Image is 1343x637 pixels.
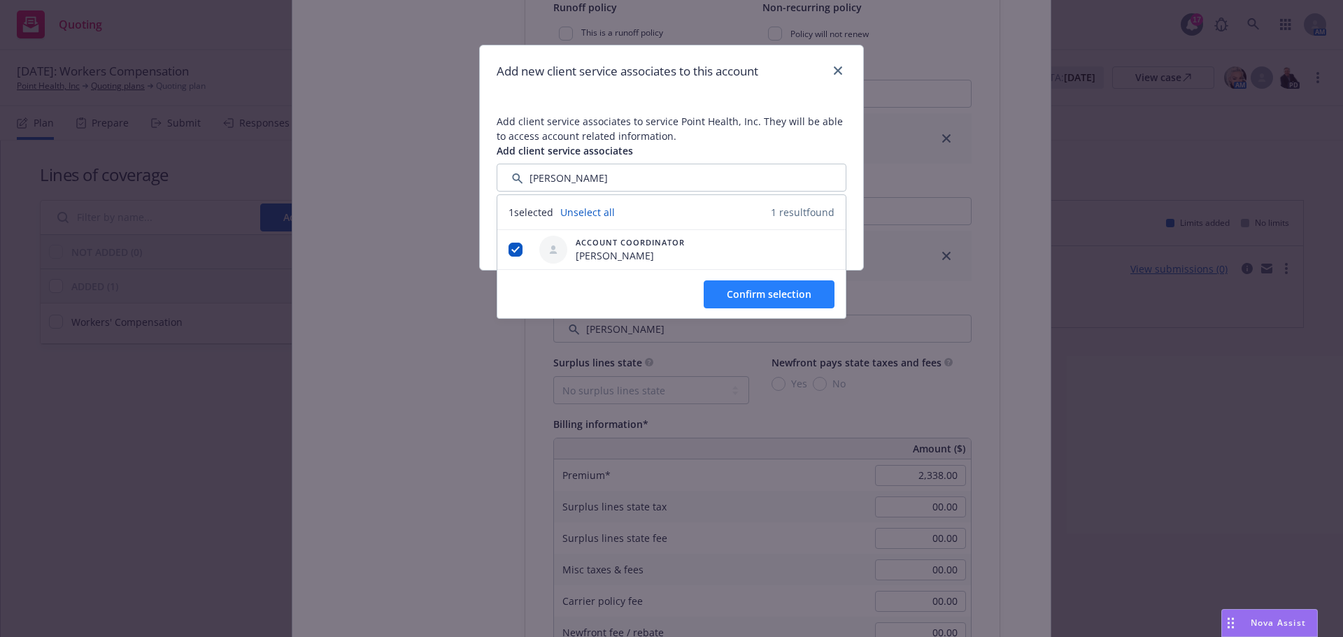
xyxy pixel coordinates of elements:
span: Add client service associates [497,144,633,157]
input: Filter by keyword... [497,164,846,192]
a: close [830,62,846,79]
span: 1 selected [509,205,553,220]
span: Confirm selection [727,287,811,301]
span: Add client service associates to service Point Health, Inc. They will be able to access account r... [497,115,843,143]
span: Account Coordinator [576,236,685,248]
a: Unselect all [560,205,615,220]
button: Nova Assist [1221,609,1318,637]
span: 1 result found [771,205,834,220]
h1: Add new client service associates to this account [497,62,758,80]
button: Confirm selection [704,280,834,308]
span: [PERSON_NAME] [576,248,685,263]
span: Nova Assist [1251,617,1306,629]
div: Drag to move [1222,610,1239,636]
